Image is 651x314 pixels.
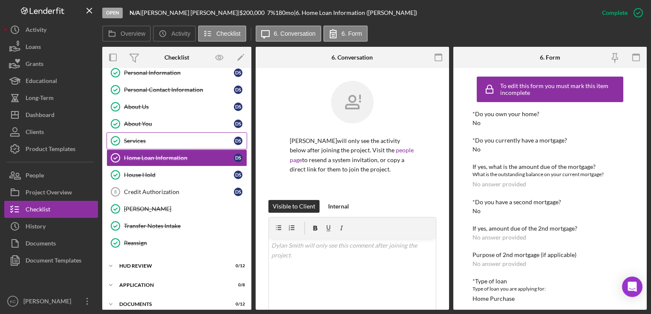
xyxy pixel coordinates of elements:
[107,81,247,98] a: Personal Contact InformationDS
[216,30,241,37] label: Checklist
[107,115,247,132] a: About YouDS
[124,206,247,212] div: [PERSON_NAME]
[26,123,44,143] div: Clients
[472,225,627,232] div: If yes, amount due of the 2nd mortgage?
[230,302,245,307] div: 0 / 12
[124,154,234,161] div: Home Loan Information
[107,200,247,217] a: [PERSON_NAME]
[290,146,414,163] a: people page
[114,189,117,194] tspan: 8
[107,166,247,183] a: House HoldDS
[328,200,349,213] div: Internal
[4,167,98,184] button: People
[124,137,234,144] div: Services
[21,293,77,312] div: [PERSON_NAME]
[107,183,247,200] a: 8Credit AuthorizationDS
[26,252,81,271] div: Document Templates
[472,120,481,126] div: No
[622,277,642,297] div: Open Intercom Messenger
[4,235,98,252] button: Documents
[124,120,234,127] div: About You
[4,184,98,201] button: Project Overview
[4,38,98,55] button: Loans
[4,252,98,269] a: Document Templates
[472,295,515,302] div: Home Purchase
[107,149,247,166] a: Home Loan InformationDS
[107,234,247,251] a: Reassign
[472,137,627,144] div: *Do you currently have a mortgage?
[4,21,98,38] button: Activity
[239,9,265,16] span: $200,000
[4,106,98,123] button: Dashboard
[274,30,316,37] label: 6. Conversation
[4,293,98,310] button: KC[PERSON_NAME]
[142,9,239,16] div: [PERSON_NAME] [PERSON_NAME] |
[26,89,54,108] div: Long-Term
[4,89,98,106] button: Long-Term
[107,98,247,115] a: About UsDS
[323,26,368,42] button: 6. Form
[602,4,628,21] div: Complete
[234,69,242,77] div: D S
[26,201,50,220] div: Checklist
[171,30,190,37] label: Activity
[26,38,41,57] div: Loans
[26,55,43,74] div: Grants
[4,140,98,157] a: Product Templates
[153,26,196,42] button: Activity
[119,302,224,307] div: Documents
[124,240,247,246] div: Reassign
[472,170,627,179] div: What is the outstanding balance on your current mortgage?
[4,72,98,89] a: Educational
[234,188,242,196] div: D S
[472,251,627,258] div: Purpose of 2nd mortgage (if applicable)
[273,200,315,213] div: Visible to Client
[107,217,247,234] a: Transfer Notes Intake
[121,30,145,37] label: Overview
[472,146,481,153] div: No
[472,260,526,267] div: No answer provided
[4,123,98,140] a: Clients
[472,208,481,214] div: No
[324,200,353,213] button: Internal
[234,137,242,145] div: D S
[4,218,98,235] button: History
[472,111,627,117] div: *Do you own your home?
[230,263,245,268] div: 0 / 12
[234,103,242,111] div: D S
[102,26,151,42] button: Overview
[234,86,242,94] div: D S
[26,218,46,237] div: History
[4,55,98,72] button: Grants
[275,9,294,16] div: 180 mo
[26,21,46,40] div: Activity
[234,171,242,179] div: D S
[102,8,123,18] div: Open
[26,106,55,126] div: Dashboard
[124,86,234,93] div: Personal Contact Information
[26,72,57,91] div: Educational
[472,199,627,206] div: *Do you have a second mortgage?
[256,26,321,42] button: 6. Conversation
[124,188,234,195] div: Credit Authorization
[26,167,44,186] div: People
[119,263,224,268] div: HUD Review
[472,234,526,241] div: No answer provided
[107,64,247,81] a: Personal InformationDS
[230,283,245,288] div: 0 / 8
[234,120,242,128] div: D S
[119,283,224,288] div: Application
[130,9,140,16] b: N/A
[472,285,627,293] div: Type of loan you are applying for:
[198,26,246,42] button: Checklist
[26,235,56,254] div: Documents
[331,54,373,61] div: 6. Conversation
[164,54,189,61] div: Checklist
[4,201,98,218] button: Checklist
[500,83,621,96] div: To edit this form you must mark this item incomplete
